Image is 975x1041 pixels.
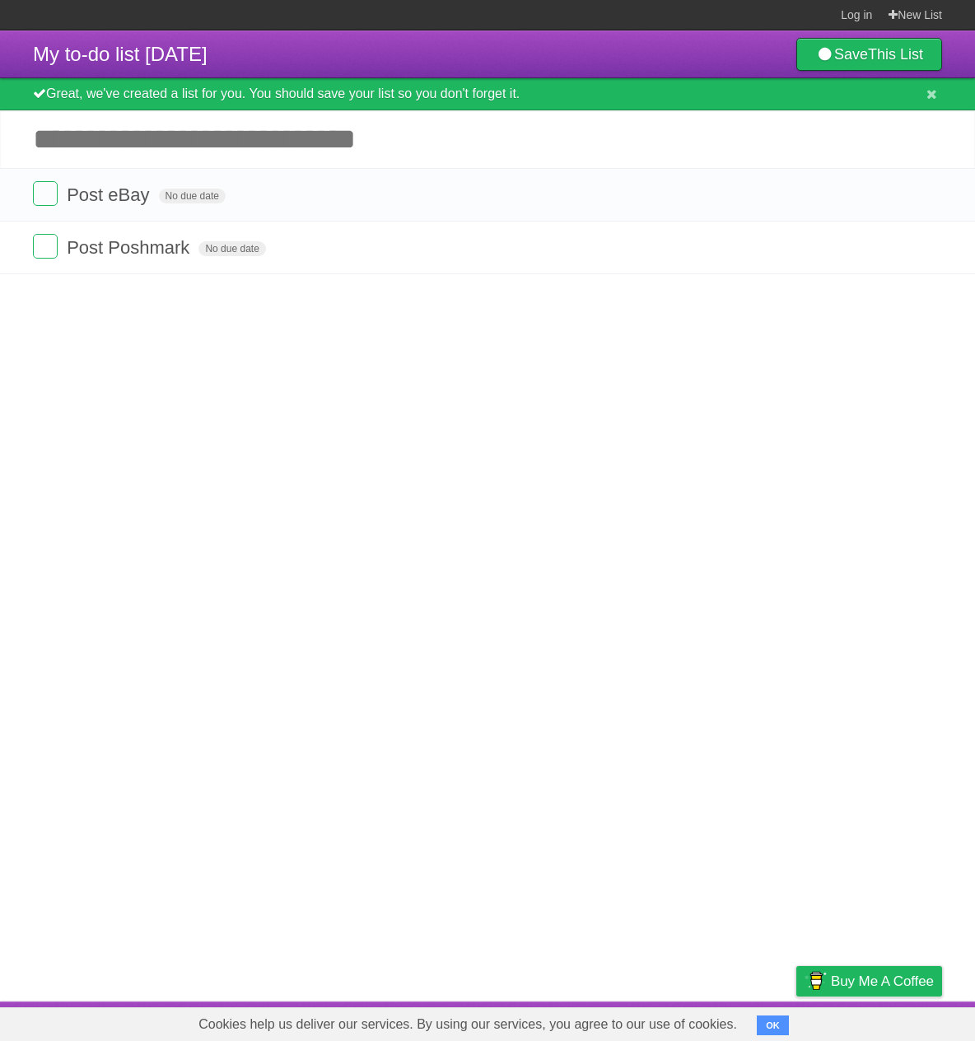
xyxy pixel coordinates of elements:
[831,967,934,996] span: Buy me a coffee
[67,237,194,258] span: Post Poshmark
[577,1006,612,1037] a: About
[719,1006,755,1037] a: Terms
[67,184,153,205] span: Post eBay
[796,38,942,71] a: SaveThis List
[868,46,923,63] b: This List
[159,189,226,203] span: No due date
[796,966,942,997] a: Buy me a coffee
[182,1008,753,1041] span: Cookies help us deliver our services. By using our services, you agree to our use of cookies.
[775,1006,818,1037] a: Privacy
[198,241,265,256] span: No due date
[33,234,58,259] label: Done
[33,43,208,65] span: My to-do list [DATE]
[632,1006,698,1037] a: Developers
[805,967,827,995] img: Buy me a coffee
[838,1006,942,1037] a: Suggest a feature
[757,1015,789,1035] button: OK
[33,181,58,206] label: Done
